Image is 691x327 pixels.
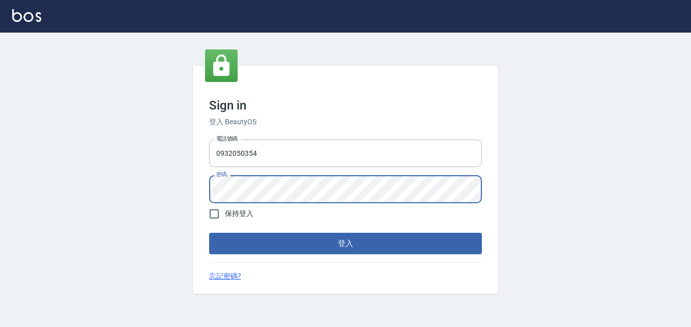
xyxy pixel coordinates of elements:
[209,271,241,282] a: 忘記密碼?
[225,208,253,219] span: 保持登入
[209,233,482,254] button: 登入
[12,9,41,22] img: Logo
[216,135,238,143] label: 電話號碼
[209,117,482,127] h6: 登入 BeautyOS
[216,171,227,178] label: 密碼
[209,98,482,113] h3: Sign in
